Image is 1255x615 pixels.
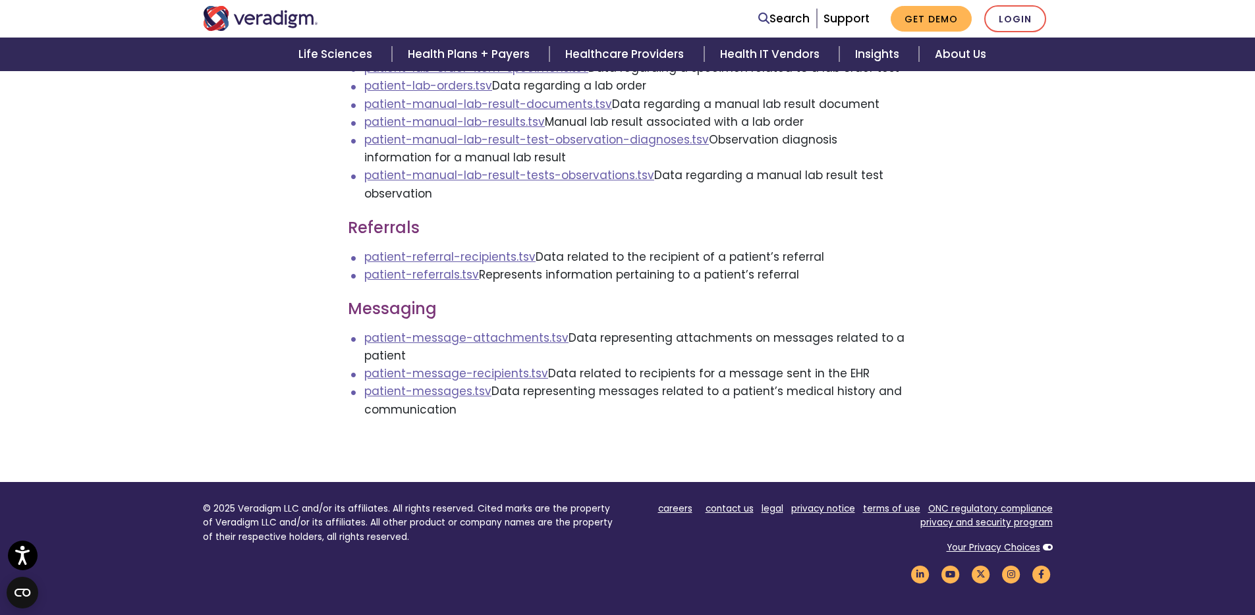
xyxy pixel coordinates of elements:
[364,132,709,147] a: patient-manual-lab-result-test-observation-diagnoses.tsv
[283,38,392,71] a: Life Sciences
[203,6,318,31] img: Veradigm logo
[364,329,908,365] li: Data representing attachments on messages related to a patient
[364,365,548,381] a: patient-message-recipients.tsv
[364,78,492,94] a: patient-lab-orders.tsv
[823,11,870,26] a: Support
[658,502,692,515] a: careers
[704,38,839,71] a: Health IT Vendors
[1000,568,1022,580] a: Veradigm Instagram Link
[1030,568,1053,580] a: Veradigm Facebook Link
[758,10,810,28] a: Search
[392,38,549,71] a: Health Plans + Payers
[920,516,1053,529] a: privacy and security program
[891,6,972,32] a: Get Demo
[364,113,908,131] li: Manual lab result associated with a lab order
[549,38,704,71] a: Healthcare Providers
[984,5,1046,32] a: Login
[364,167,908,202] li: Data regarding a manual lab result test observation
[791,502,855,515] a: privacy notice
[364,249,536,265] a: patient-referral-recipients.tsv
[706,502,754,515] a: contact us
[762,502,783,515] a: legal
[928,502,1053,515] a: ONC regulatory compliance
[364,96,612,112] a: patient-manual-lab-result-documents.tsv
[919,38,1002,71] a: About Us
[203,502,618,545] p: © 2025 Veradigm LLC and/or its affiliates. All rights reserved. Cited marks are the property of V...
[7,577,38,608] button: Open CMP widget
[364,266,908,284] li: Represents information pertaining to a patient’s referral
[364,77,908,95] li: Data regarding a lab order
[364,330,569,346] a: patient-message-attachments.tsv
[348,300,908,319] h3: Messaging
[364,365,908,383] li: Data related to recipients for a message sent in the EHR
[863,502,920,515] a: terms of use
[364,131,908,167] li: Observation diagnosis information for a manual lab result
[348,219,908,238] h3: Referrals
[364,267,479,282] a: patient-referrals.tsv
[909,568,932,580] a: Veradigm LinkedIn Link
[970,568,992,580] a: Veradigm Twitter Link
[364,95,908,113] li: Data regarding a manual lab result document
[939,568,962,580] a: Veradigm YouTube Link
[364,114,545,130] a: patient-manual-lab-results.tsv
[364,383,908,418] li: Data representing messages related to a patient’s medical history and communication
[839,38,919,71] a: Insights
[364,248,908,266] li: Data related to the recipient of a patient’s referral
[947,541,1040,554] a: Your Privacy Choices
[364,167,654,183] a: patient-manual-lab-result-tests-observations.tsv
[364,383,491,399] a: patient-messages.tsv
